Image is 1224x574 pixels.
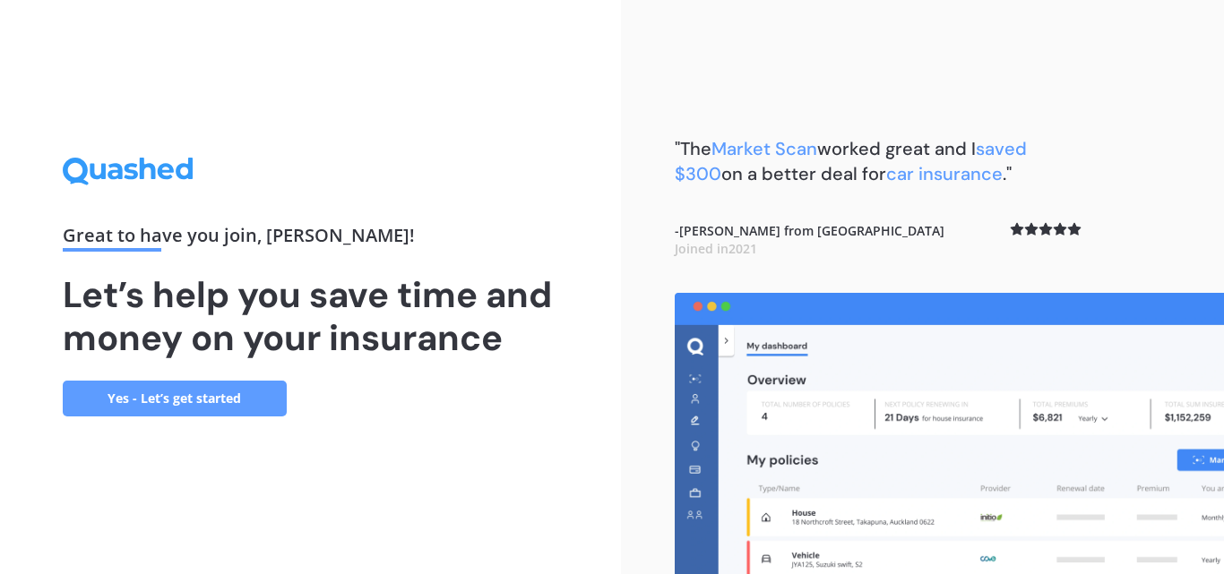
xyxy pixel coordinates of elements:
span: Joined in 2021 [675,240,757,257]
b: "The worked great and I on a better deal for ." [675,137,1027,185]
div: Great to have you join , [PERSON_NAME] ! [63,227,559,252]
img: dashboard.webp [675,293,1224,574]
b: - [PERSON_NAME] from [GEOGRAPHIC_DATA] [675,222,944,257]
a: Yes - Let’s get started [63,381,287,416]
h1: Let’s help you save time and money on your insurance [63,273,559,359]
span: Market Scan [711,137,817,160]
span: saved $300 [675,137,1027,185]
span: car insurance [886,162,1003,185]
